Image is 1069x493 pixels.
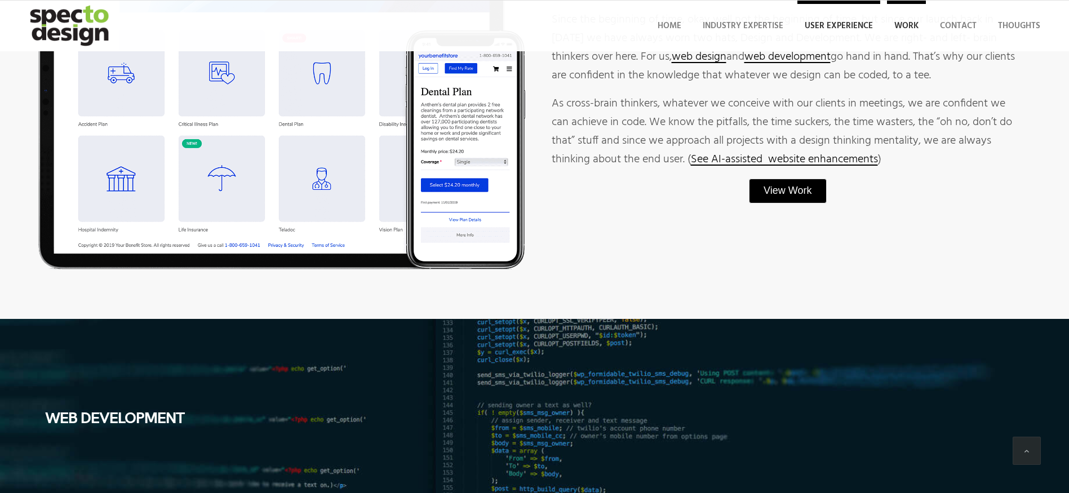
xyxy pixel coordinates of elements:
[894,19,919,33] span: Work
[991,1,1048,51] a: Thoughts
[650,1,689,51] a: Home
[887,1,926,51] a: Work
[744,48,831,66] a: web development
[552,95,1024,169] p: As cross-brain thinkers, whatever we conceive with our clients in meetings, we are confident we c...
[703,19,783,33] span: Industry Expertise
[933,1,984,51] a: Contact
[691,150,878,168] a: See AI-assisted website enhancements
[21,1,119,51] img: specto-logo-2020
[672,48,726,66] a: web design
[658,19,681,33] span: Home
[797,1,880,51] a: User Experience
[695,1,791,51] a: Industry Expertise
[998,19,1040,33] span: Thoughts
[45,409,518,427] h2: WEB DEVELOPMENT
[749,179,827,203] a: View Work
[940,19,977,33] span: Contact
[805,19,873,33] span: User Experience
